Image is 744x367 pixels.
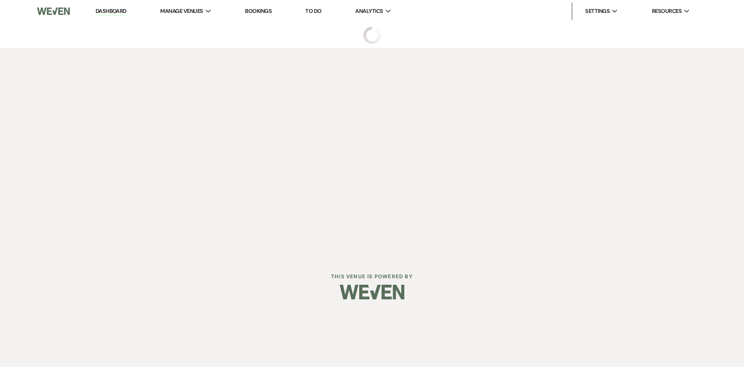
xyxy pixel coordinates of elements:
img: loading spinner [363,27,381,44]
img: Weven Logo [340,277,404,307]
span: Settings [585,7,610,16]
span: Resources [652,7,682,16]
a: Bookings [245,7,272,15]
span: Manage Venues [160,7,203,16]
a: Dashboard [96,7,127,16]
img: Weven Logo [37,2,70,20]
a: To Do [305,7,321,15]
span: Analytics [355,7,383,16]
